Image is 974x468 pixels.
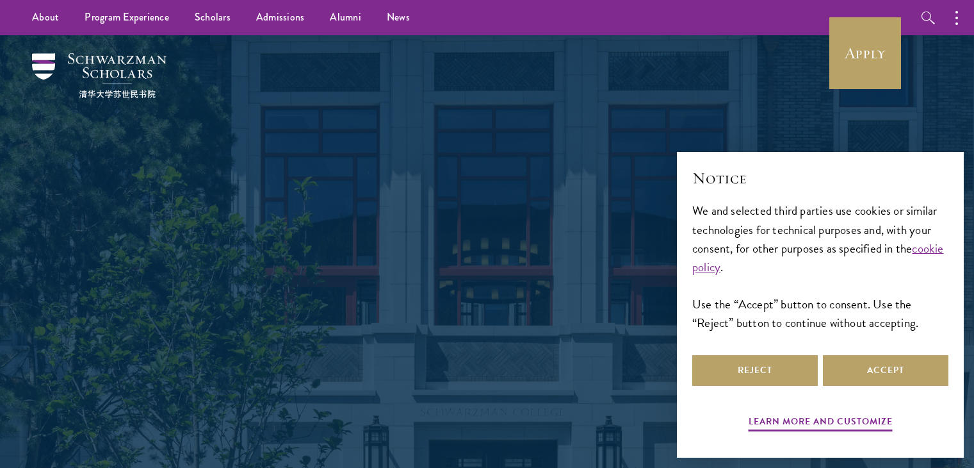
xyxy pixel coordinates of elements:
[692,355,818,386] button: Reject
[32,53,166,98] img: Schwarzman Scholars
[692,201,948,331] div: We and selected third parties use cookies or similar technologies for technical purposes and, wit...
[692,239,944,276] a: cookie policy
[749,414,893,433] button: Learn more and customize
[829,17,901,89] a: Apply
[823,355,948,386] button: Accept
[692,167,948,189] h2: Notice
